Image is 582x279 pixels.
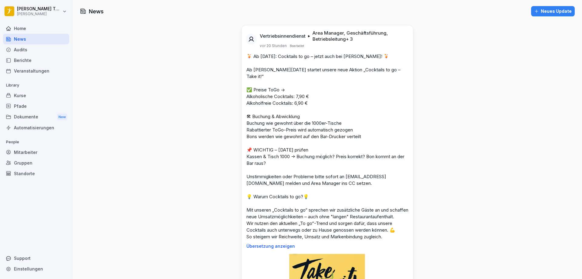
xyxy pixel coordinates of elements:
p: Bearbeitet [290,43,304,48]
p: Übersetzung anzeigen [246,244,408,249]
a: Standorte [3,168,69,179]
a: Gruppen [3,158,69,168]
p: 🍹 Ab [DATE]: Cocktails to go – jetzt auch bei [PERSON_NAME]! 🍹 Ab [PERSON_NAME][DATE] startet uns... [246,53,408,240]
a: Kurse [3,90,69,101]
a: Veranstaltungen [3,66,69,76]
a: Berichte [3,55,69,66]
p: People [3,137,69,147]
div: Neues Update [534,8,572,15]
p: Area Manager, Geschäftsführung, Betriebsleitung + 3 [313,30,406,42]
a: DokumenteNew [3,111,69,123]
div: New [57,114,67,121]
p: vor 20 Stunden [260,43,287,48]
a: Mitarbeiter [3,147,69,158]
p: Vertriebsinnendienst [260,33,306,39]
a: News [3,34,69,44]
div: Dokumente [3,111,69,123]
a: Home [3,23,69,34]
a: Pfade [3,101,69,111]
a: Automatisierungen [3,122,69,133]
p: Library [3,80,69,90]
a: Audits [3,44,69,55]
div: Support [3,253,69,264]
p: [PERSON_NAME] Tüysüz [17,6,61,12]
p: [PERSON_NAME] [17,12,61,16]
a: Einstellungen [3,264,69,274]
button: Neues Update [531,6,575,16]
h1: News [89,7,104,15]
